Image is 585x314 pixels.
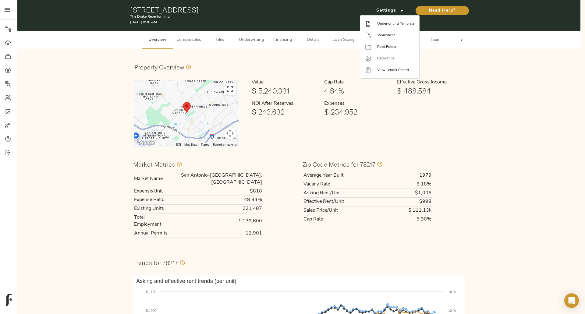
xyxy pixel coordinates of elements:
[377,44,414,50] span: Root Folder
[564,293,579,308] div: Open Intercom Messenger
[377,67,414,73] span: View Lender Report
[377,56,414,61] span: Backoffice
[377,21,414,26] span: Underwriting Template
[377,33,414,38] span: Worksheet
